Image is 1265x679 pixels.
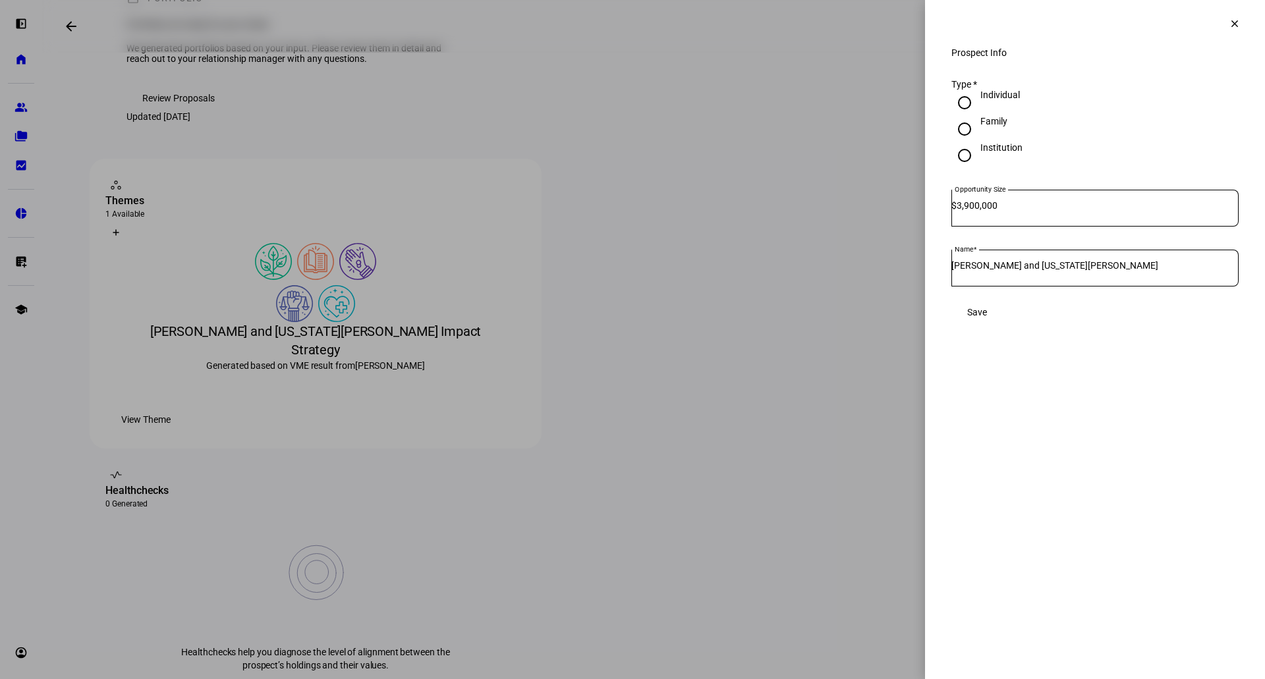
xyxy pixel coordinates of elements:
mat-label: Name [955,245,973,253]
button: Save [951,299,1003,325]
mat-icon: clear [1229,18,1241,30]
div: Individual [980,90,1020,100]
div: Institution [980,142,1023,153]
div: Prospect Info [951,47,1239,58]
span: $ [951,200,957,211]
mat-label: Opportunity Size [955,185,1005,193]
div: Type * [951,79,1239,90]
div: Family [980,116,1007,126]
span: Save [967,307,987,317]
